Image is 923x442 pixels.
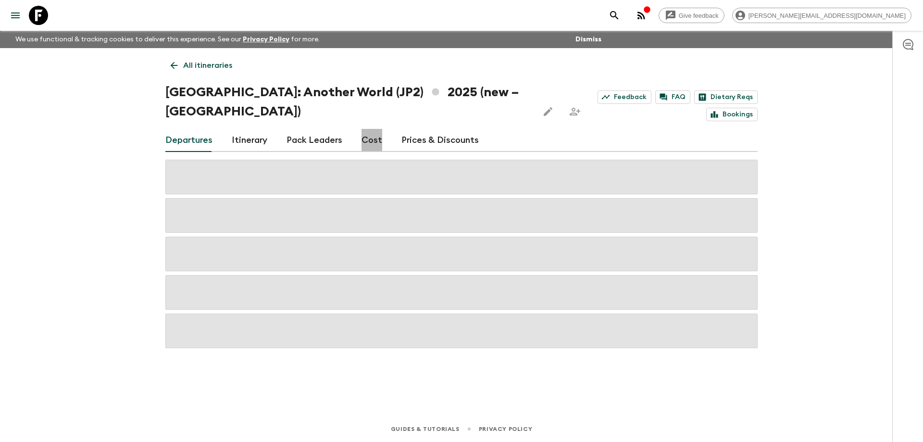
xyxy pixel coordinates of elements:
[479,424,532,434] a: Privacy Policy
[674,12,724,19] span: Give feedback
[598,90,651,104] a: Feedback
[183,60,232,71] p: All itineraries
[243,36,289,43] a: Privacy Policy
[391,424,460,434] a: Guides & Tutorials
[538,102,558,121] button: Edit this itinerary
[605,6,624,25] button: search adventures
[573,33,604,46] button: Dismiss
[706,108,758,121] a: Bookings
[362,129,382,152] a: Cost
[12,31,324,48] p: We use functional & tracking cookies to deliver this experience. See our for more.
[655,90,690,104] a: FAQ
[743,12,911,19] span: [PERSON_NAME][EMAIL_ADDRESS][DOMAIN_NAME]
[165,56,237,75] a: All itineraries
[165,83,531,121] h1: [GEOGRAPHIC_DATA]: Another World (JP2) 2025 (new – [GEOGRAPHIC_DATA])
[401,129,479,152] a: Prices & Discounts
[232,129,267,152] a: Itinerary
[565,102,585,121] span: Share this itinerary
[6,6,25,25] button: menu
[659,8,724,23] a: Give feedback
[165,129,212,152] a: Departures
[694,90,758,104] a: Dietary Reqs
[732,8,911,23] div: [PERSON_NAME][EMAIL_ADDRESS][DOMAIN_NAME]
[287,129,342,152] a: Pack Leaders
